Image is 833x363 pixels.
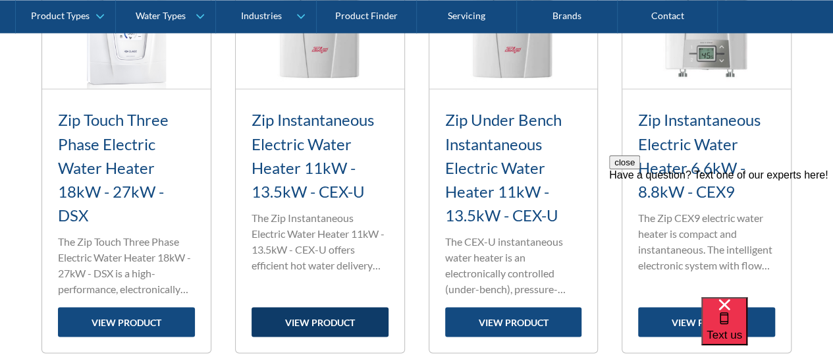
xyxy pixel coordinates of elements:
div: Product Types [31,11,90,22]
a: view product [252,307,389,337]
iframe: podium webchat widget bubble [701,297,833,363]
h3: Zip Touch Three Phase Electric Water Heater 18kW - 27kW - DSX [58,108,195,227]
a: view product [445,307,582,337]
p: The Zip Touch Three Phase Electric Water Heater 18kW - 27kW - DSX is a high-performance, electron... [58,233,195,296]
div: Water Types [136,11,186,22]
a: view product [638,307,775,337]
p: The Zip Instantaneous Electric Water Heater 11kW - 13.5kW - CEX-U offers efficient hot water deli... [252,209,389,273]
div: Industries [240,11,281,22]
a: view product [58,307,195,337]
h3: Zip Instantaneous Electric Water Heater 6.6kW - 8.8kW - CEX9 [638,108,775,203]
p: The CEX-U instantaneous water heater is an electronically controlled (under-bench), pressure-resi... [445,233,582,296]
h3: Zip Instantaneous Electric Water Heater 11kW - 13.5kW - CEX-U [252,108,389,203]
h3: Zip Under Bench Instantaneous Electric Water Heater 11kW - 13.5kW - CEX-U [445,108,582,227]
iframe: podium webchat widget prompt [609,155,833,314]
